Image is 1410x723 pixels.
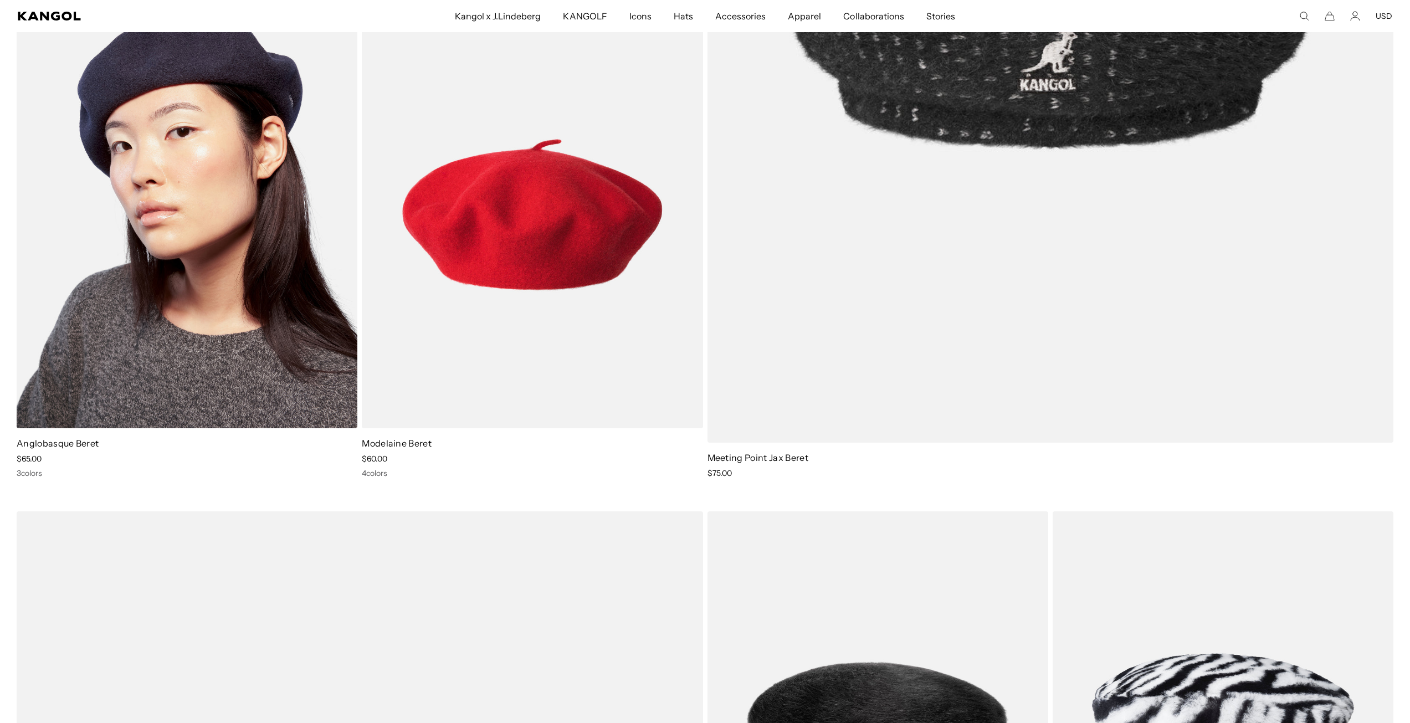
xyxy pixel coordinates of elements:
a: Anglobasque Beret [17,438,99,449]
button: Cart [1325,11,1335,21]
a: Modelaine Beret [362,438,432,449]
a: Meeting Point Jax Beret [707,452,808,463]
summary: Search here [1299,11,1309,21]
span: $75.00 [707,468,732,478]
a: Kangol [18,12,302,20]
span: $60.00 [362,454,387,464]
div: 4 colors [362,468,703,478]
a: Account [1350,11,1360,21]
div: 3 colors [17,468,357,478]
span: $65.00 [17,454,42,464]
button: USD [1376,11,1392,21]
